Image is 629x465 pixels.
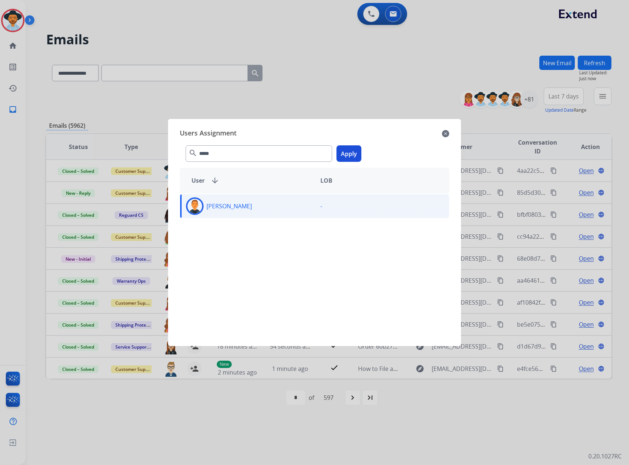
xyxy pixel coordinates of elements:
[320,202,322,211] p: -
[336,145,361,162] button: Apply
[320,176,332,185] span: LOB
[180,128,237,139] span: Users Assignment
[189,149,197,157] mat-icon: search
[186,176,314,185] div: User
[206,202,252,211] p: [PERSON_NAME]
[211,176,219,185] mat-icon: arrow_downward
[442,129,449,138] mat-icon: close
